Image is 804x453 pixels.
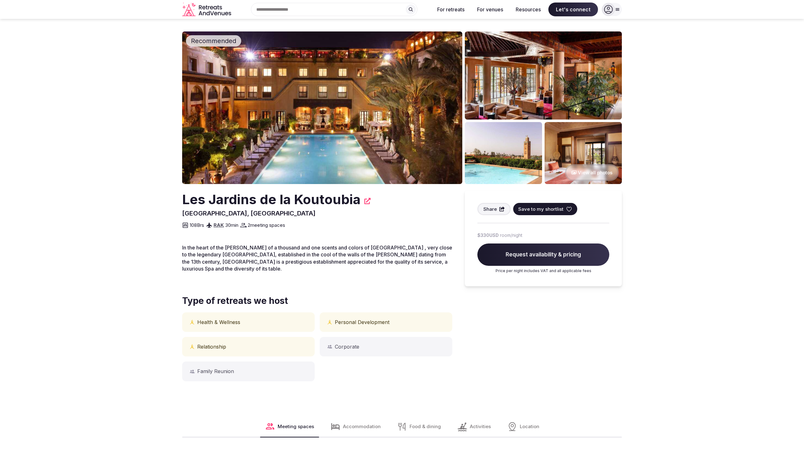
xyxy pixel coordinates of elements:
[343,423,381,430] span: Accommodation
[545,122,622,184] img: Venue gallery photo
[410,423,441,430] span: Food & dining
[190,369,195,374] button: Social and business icon tooltip
[214,222,224,228] a: RAK
[186,35,241,47] div: Recommended
[477,243,609,266] span: Request availability & pricing
[548,3,598,16] span: Let's connect
[483,206,497,212] span: Share
[188,36,239,45] span: Recommended
[518,206,563,212] span: Save to my shortlist
[472,3,508,16] button: For venues
[477,268,609,274] p: Price per night includes VAT and all applicable fees
[511,3,546,16] button: Resources
[465,31,622,120] img: Venue gallery photo
[565,164,619,181] button: View all photos
[520,423,539,430] span: Location
[465,122,542,184] img: Venue gallery photo
[248,222,285,228] span: 2 meeting spaces
[190,222,204,228] span: 108 Brs
[182,31,462,184] img: Venue cover photo
[477,203,511,215] button: Share
[225,222,238,228] span: 30 min
[190,344,195,349] button: Physical and mental health icon tooltip
[327,344,332,349] button: Social and business icon tooltip
[182,3,232,17] svg: Retreats and Venues company logo
[182,190,361,209] h2: Les Jardins de la Koutoubia
[182,3,232,17] a: Visit the homepage
[513,203,577,215] button: Save to my shortlist
[190,320,195,325] button: Physical and mental health icon tooltip
[432,3,470,16] button: For retreats
[327,320,332,325] button: Physical and mental health icon tooltip
[278,423,314,430] span: Meeting spaces
[500,232,522,238] span: room/night
[182,244,452,272] span: In the heart of the [PERSON_NAME] of a thousand and one scents and colors of [GEOGRAPHIC_DATA] , ...
[477,232,499,238] span: $330 USD
[182,210,316,217] span: [GEOGRAPHIC_DATA], [GEOGRAPHIC_DATA]
[182,295,452,307] span: Type of retreats we host
[470,423,491,430] span: Activities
